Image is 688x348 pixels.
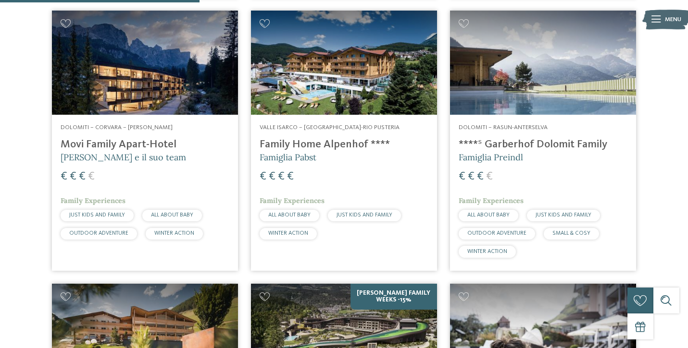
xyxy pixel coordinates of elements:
[61,152,186,163] span: [PERSON_NAME] e il suo team
[459,152,523,163] span: Famiglia Preindl
[61,124,173,131] span: Dolomiti – Corvara – [PERSON_NAME]
[251,11,437,115] img: Family Home Alpenhof ****
[287,171,294,182] span: €
[61,171,67,182] span: €
[61,196,125,205] span: Family Experiences
[260,196,325,205] span: Family Experiences
[88,171,95,182] span: €
[268,212,311,218] span: ALL ABOUT BABY
[154,230,194,236] span: WINTER ACTION
[459,171,465,182] span: €
[52,11,238,271] a: Cercate un hotel per famiglie? Qui troverete solo i migliori! Dolomiti – Corvara – [PERSON_NAME] ...
[268,230,308,236] span: WINTER ACTION
[459,124,548,131] span: Dolomiti – Rasun-Anterselva
[251,11,437,271] a: Cercate un hotel per famiglie? Qui troverete solo i migliori! Valle Isarco – [GEOGRAPHIC_DATA]-Ri...
[61,138,229,151] h4: Movi Family Apart-Hotel
[70,171,76,182] span: €
[260,138,428,151] h4: Family Home Alpenhof ****
[151,212,193,218] span: ALL ABOUT BABY
[552,230,590,236] span: SMALL & COSY
[459,196,524,205] span: Family Experiences
[459,138,627,151] h4: ****ˢ Garberhof Dolomit Family
[486,171,493,182] span: €
[260,171,266,182] span: €
[79,171,86,182] span: €
[278,171,285,182] span: €
[260,152,316,163] span: Famiglia Pabst
[337,212,392,218] span: JUST KIDS AND FAMILY
[450,11,636,115] img: Cercate un hotel per famiglie? Qui troverete solo i migliori!
[467,212,510,218] span: ALL ABOUT BABY
[477,171,484,182] span: €
[260,124,400,131] span: Valle Isarco – [GEOGRAPHIC_DATA]-Rio Pusteria
[69,230,128,236] span: OUTDOOR ADVENTURE
[468,171,475,182] span: €
[52,11,238,115] img: Cercate un hotel per famiglie? Qui troverete solo i migliori!
[269,171,275,182] span: €
[69,212,125,218] span: JUST KIDS AND FAMILY
[536,212,591,218] span: JUST KIDS AND FAMILY
[467,230,526,236] span: OUTDOOR ADVENTURE
[467,249,507,254] span: WINTER ACTION
[450,11,636,271] a: Cercate un hotel per famiglie? Qui troverete solo i migliori! Dolomiti – Rasun-Anterselva ****ˢ G...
